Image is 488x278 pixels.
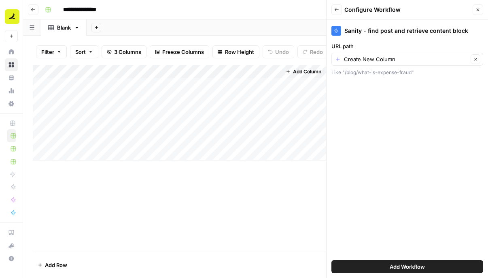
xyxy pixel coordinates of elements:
div: Blank [57,24,71,32]
button: Sort [70,45,98,58]
label: URL path [331,42,483,50]
button: Add Column [282,66,325,77]
button: Workspace: Ramp [5,6,18,27]
input: Create New Column [344,55,468,63]
span: Row Height [225,48,254,56]
span: Undo [275,48,289,56]
button: Add Row [33,259,72,272]
span: Filter [41,48,54,56]
span: 3 Columns [114,48,141,56]
span: Add Column [293,68,321,75]
button: Freeze Columns [150,45,209,58]
button: Row Height [212,45,259,58]
div: Sanity - find post and retrieve content block [331,26,483,36]
span: Sort [75,48,86,56]
img: Ramp Logo [5,9,19,24]
span: Add Row [45,261,67,269]
a: Blank [41,19,87,36]
span: Freeze Columns [162,48,204,56]
a: Settings [5,97,18,110]
div: Like "/blog/what-is-expense-fraud" [331,69,483,76]
button: Filter [36,45,67,58]
span: Redo [310,48,323,56]
a: Browse [5,58,18,71]
button: Undo [263,45,294,58]
span: Add Workflow [390,263,425,271]
button: What's new? [5,239,18,252]
button: Redo [297,45,328,58]
a: Usage [5,84,18,97]
div: What's new? [5,240,17,252]
a: AirOps Academy [5,226,18,239]
button: 3 Columns [102,45,146,58]
button: Help + Support [5,252,18,265]
a: Your Data [5,71,18,84]
button: Add Workflow [331,260,483,273]
a: Home [5,45,18,58]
